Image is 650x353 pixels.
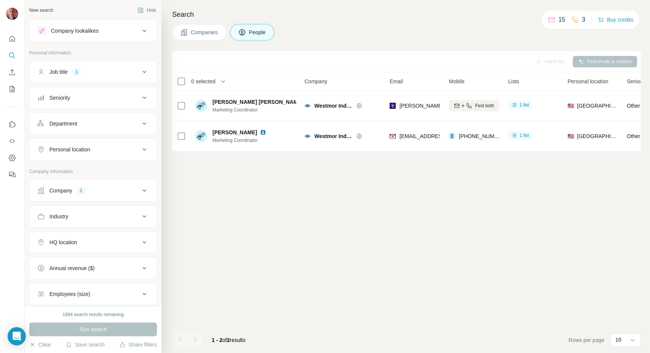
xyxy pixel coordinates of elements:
[49,187,72,194] div: Company
[30,207,157,226] button: Industry
[475,102,494,109] span: Find both
[191,29,219,36] span: Companies
[627,78,647,85] span: Seniority
[6,168,18,181] button: Feedback
[72,68,81,75] div: 1
[260,129,266,135] img: LinkedIn logo
[627,103,640,109] span: Other
[6,65,18,79] button: Enrich CSV
[30,114,157,133] button: Department
[212,137,269,144] span: Marketing Coordinator
[29,168,157,175] p: Company information
[30,181,157,200] button: Company1
[598,14,633,25] button: Buy credits
[212,337,222,343] span: 1 - 2
[212,98,303,106] span: [PERSON_NAME] [PERSON_NAME]
[30,259,157,277] button: Annual revenue ($)
[212,107,296,113] span: Marketing Coordinator
[6,8,18,20] img: Avatar
[249,29,266,36] span: People
[49,94,70,102] div: Seniority
[520,132,529,139] span: 1 list
[30,233,157,251] button: HQ location
[191,78,216,85] span: 0 selected
[49,68,68,76] div: Job title
[6,151,18,165] button: Dashboard
[577,132,618,140] span: [GEOGRAPHIC_DATA]
[304,103,311,109] img: Logo of Westmor Industries
[227,337,230,343] span: 2
[49,239,77,246] div: HQ location
[6,134,18,148] button: Use Surfe API
[577,102,618,110] span: [GEOGRAPHIC_DATA]
[6,49,18,62] button: Search
[29,49,157,56] p: Personal information
[314,132,352,140] span: Westmor Industries
[568,102,574,110] span: 🇺🇸
[77,187,86,194] div: 1
[49,146,90,153] div: Personal location
[508,78,519,85] span: Lists
[6,82,18,96] button: My lists
[51,27,98,35] div: Company lookalikes
[195,130,207,142] img: Avatar
[8,327,26,345] div: Open Intercom Messenger
[212,129,257,136] span: [PERSON_NAME]
[30,285,157,303] button: Employees (size)
[520,102,529,108] span: 1 list
[63,311,124,318] div: 1994 search results remaining
[119,341,157,348] button: Share filters
[390,132,396,140] img: provider findymail logo
[195,100,207,112] img: Avatar
[30,140,157,159] button: Personal location
[390,78,403,85] span: Email
[314,102,352,110] span: Westmor Industries
[390,102,396,110] img: provider leadmagic logo
[304,78,327,85] span: Company
[212,337,246,343] span: results
[558,15,565,24] p: 15
[49,213,68,220] div: Industry
[449,78,465,85] span: Mobile
[6,118,18,131] button: Use Surfe on LinkedIn
[30,89,157,107] button: Seniority
[66,341,105,348] button: Save search
[49,120,77,127] div: Department
[568,78,608,85] span: Personal location
[449,132,455,140] img: provider surfe logo
[29,7,53,14] div: New search
[49,264,95,272] div: Annual revenue ($)
[615,336,621,343] p: 10
[6,32,18,46] button: Quick start
[400,103,533,109] span: [PERSON_NAME][EMAIL_ADDRESS][DOMAIN_NAME]
[49,290,90,298] div: Employees (size)
[172,9,641,20] h4: Search
[304,133,311,139] img: Logo of Westmor Industries
[29,341,51,348] button: Clear
[627,133,640,139] span: Other
[30,63,157,81] button: Job title1
[459,133,507,139] span: [PHONE_NUMBER]
[569,336,604,344] span: Rows per page
[400,133,533,139] span: [EMAIL_ADDRESS][PERSON_NAME][DOMAIN_NAME]
[449,100,499,111] button: Find both
[30,22,157,40] button: Company lookalikes
[582,15,585,24] p: 3
[132,5,162,16] button: Hide
[568,132,574,140] span: 🇺🇸
[222,337,227,343] span: of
